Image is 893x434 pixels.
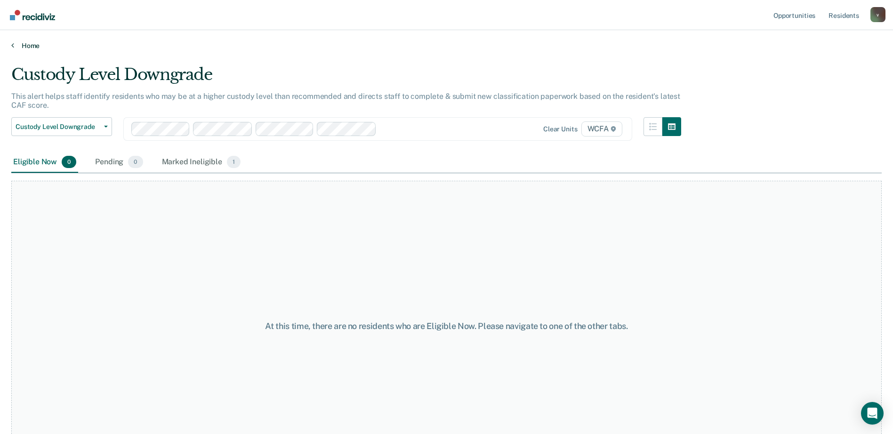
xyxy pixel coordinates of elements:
[93,152,145,173] div: Pending0
[16,123,100,131] span: Custody Level Downgrade
[227,156,241,168] span: 1
[11,41,882,50] a: Home
[861,402,884,425] div: Open Intercom Messenger
[229,321,664,331] div: At this time, there are no residents who are Eligible Now. Please navigate to one of the other tabs.
[870,7,885,22] div: v
[870,7,885,22] button: Profile dropdown button
[581,121,622,137] span: WCFA
[11,65,681,92] div: Custody Level Downgrade
[11,92,680,110] p: This alert helps staff identify residents who may be at a higher custody level than recommended a...
[128,156,143,168] span: 0
[62,156,76,168] span: 0
[10,10,55,20] img: Recidiviz
[11,117,112,136] button: Custody Level Downgrade
[160,152,243,173] div: Marked Ineligible1
[543,125,578,133] div: Clear units
[11,152,78,173] div: Eligible Now0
